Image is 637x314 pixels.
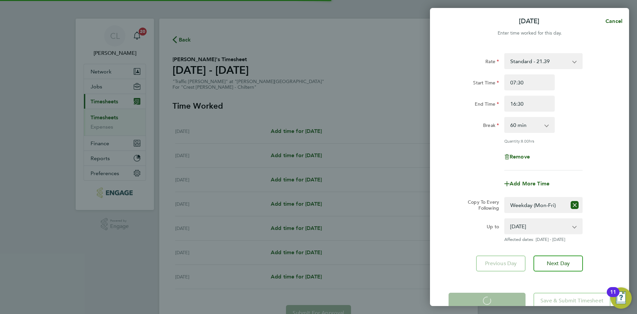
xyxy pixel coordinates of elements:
button: Next Day [533,256,583,271]
div: Enter time worked for this day. [430,29,629,37]
button: Reset selection [571,198,579,212]
button: Cancel [595,15,629,28]
label: Break [483,122,499,130]
input: E.g. 18:00 [504,96,555,112]
span: Remove [510,154,530,160]
input: E.g. 08:00 [504,74,555,90]
span: 8.00 [521,138,529,144]
label: End Time [475,101,499,109]
button: Open Resource Center, 11 new notifications [610,287,632,309]
span: Affected dates: [DATE] - [DATE] [504,237,583,242]
button: Remove [504,154,530,159]
span: Cancel [603,18,622,24]
div: 11 [610,292,616,301]
div: Quantity: hrs [504,138,583,144]
label: Rate [485,58,499,66]
span: Add More Time [510,180,549,187]
p: [DATE] [519,17,539,26]
span: Next Day [547,260,570,267]
button: Add More Time [504,181,549,186]
label: Copy To Every Following [462,199,499,211]
label: Up to [487,224,499,232]
label: Start Time [473,80,499,88]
